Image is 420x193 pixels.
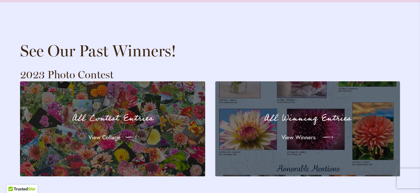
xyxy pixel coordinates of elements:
p: All Contest Entries [32,111,193,125]
a: View Collage [83,128,142,147]
span: View Winners [282,133,316,141]
p: All Winning Entries [227,111,388,125]
h3: 2023 Photo Contest [20,68,400,81]
h2: See Our Past Winners! [20,41,400,60]
span: View Collage [89,133,121,141]
a: View Winners [276,128,338,147]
